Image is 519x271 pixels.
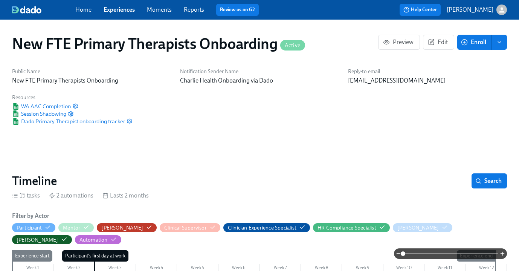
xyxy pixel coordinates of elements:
button: [PERSON_NAME] [447,5,507,15]
a: Google SheetDado Primary Therapist onboarding tracker [12,118,125,125]
a: Google SheetSession Shadowing [12,110,66,118]
span: Edit [429,38,448,46]
span: Preview [385,38,414,46]
button: Clinician Experience Specialist [223,223,310,232]
span: Dado Primary Therapist onboarding tracker [12,118,125,125]
h6: Public Name [12,68,171,75]
div: Hide HR Compliance Specialist [318,224,376,231]
button: [PERSON_NAME] [12,235,72,244]
div: Lasts 2 months [102,191,149,200]
p: [EMAIL_ADDRESS][DOMAIN_NAME] [348,77,507,85]
a: Moments [147,6,172,13]
button: Edit [423,35,454,50]
a: Review us on G2 [220,6,255,14]
a: Experiences [104,6,135,13]
div: Hide Meg Dawson [397,224,439,231]
p: [PERSON_NAME] [447,6,493,14]
p: Charlie Health Onboarding via Dado [180,77,339,85]
button: Review us on G2 [216,4,259,16]
button: Preview [378,35,420,50]
span: Active [280,43,305,48]
h2: Timeline [12,173,57,188]
h6: Notification Sender Name [180,68,339,75]
h1: New FTE Primary Therapists Onboarding [12,35,305,53]
button: Help Center [400,4,441,16]
img: Google Sheet [12,110,20,117]
a: Reports [184,6,204,13]
img: Google Sheet [12,103,20,110]
button: [PERSON_NAME] [393,223,453,232]
div: Hide Mentor [63,224,80,231]
button: HR Compliance Specialist [313,223,390,232]
h6: Reply-to email [348,68,507,75]
img: Google Sheet [12,118,20,125]
span: Enroll [463,38,486,46]
h6: Filter by Actor [12,212,49,220]
button: Mentor [58,223,94,232]
div: Hide Automation [79,236,108,243]
div: 2 automations [49,191,93,200]
div: 15 tasks [12,191,40,200]
span: WA AAC Completion [12,103,71,110]
button: Automation [75,235,121,244]
div: Hide Paige Eber [17,236,58,243]
div: Hide Participant [17,224,42,231]
p: New FTE Primary Therapists Onboarding [12,77,171,85]
a: Google SheetWA AAC Completion [12,103,71,110]
button: enroll [492,35,507,50]
div: Hide Clinical Supervisor [164,224,207,231]
button: Search [472,173,507,188]
h6: Resources [12,94,133,101]
div: Hide Clinician Experience Specialist [228,224,296,231]
button: Clinical Supervisor [160,223,220,232]
button: [PERSON_NAME] [97,223,157,232]
span: Help Center [403,6,437,14]
img: dado [12,6,41,14]
button: Participant [12,223,55,232]
a: Home [75,6,92,13]
button: Enroll [457,35,492,50]
span: Search [477,177,502,185]
span: Session Shadowing [12,110,66,118]
div: Hide Clarissa [101,224,143,231]
a: dado [12,6,75,14]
